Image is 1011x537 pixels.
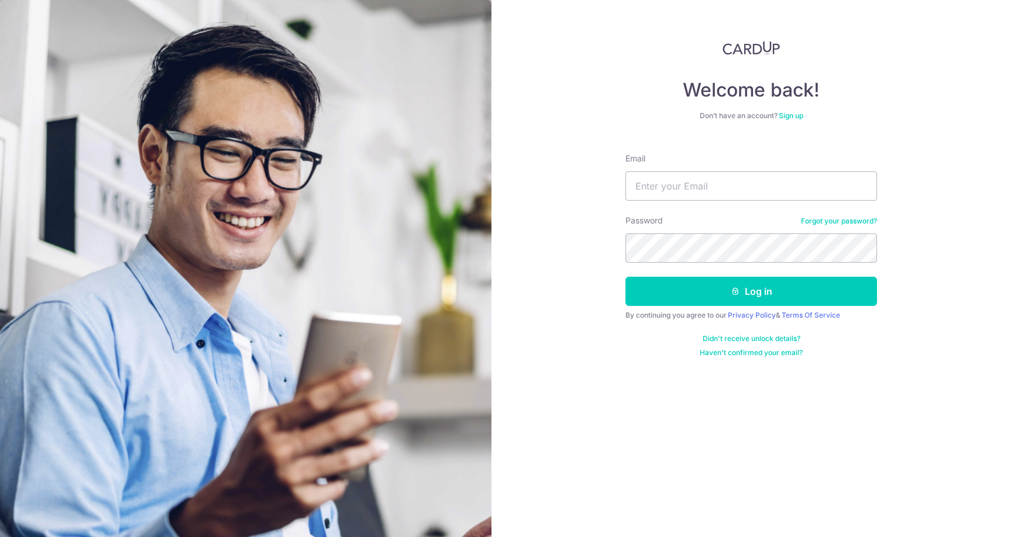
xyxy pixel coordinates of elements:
[625,277,877,306] button: Log in
[801,216,877,226] a: Forgot your password?
[625,78,877,102] h4: Welcome back!
[625,153,645,164] label: Email
[700,348,803,357] a: Haven't confirmed your email?
[779,111,803,120] a: Sign up
[625,311,877,320] div: By continuing you agree to our &
[728,311,776,319] a: Privacy Policy
[782,311,840,319] a: Terms Of Service
[625,171,877,201] input: Enter your Email
[625,111,877,121] div: Don’t have an account?
[625,215,663,226] label: Password
[703,334,800,343] a: Didn't receive unlock details?
[723,41,780,55] img: CardUp Logo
